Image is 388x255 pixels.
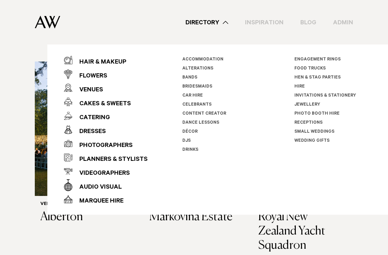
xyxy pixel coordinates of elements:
a: Audio Visual [64,178,148,192]
a: Wedding Gifts [294,139,330,143]
h3: Royal New Zealand Yacht Squadron [258,210,348,253]
div: Hair & Makeup [72,56,126,69]
img: Fairy lights wedding reception [35,61,135,196]
div: Audio Visual [72,181,122,195]
a: Blog [292,18,325,27]
img: Auckland Weddings Logo [35,16,60,28]
a: Receptions [294,121,323,125]
div: Cakes & Sweets [72,97,131,111]
a: Venues [64,81,148,95]
div: Planners & Stylists [72,153,148,167]
a: Planners & Stylists [64,150,148,164]
a: Dresses [64,123,148,137]
a: Hire [294,84,305,89]
a: Celebrants [182,102,212,107]
a: Invitations & Stationery [294,93,356,98]
a: Catering [64,109,148,123]
a: Inspiration [237,18,292,27]
a: Accommodation [182,57,223,62]
div: Photographers [72,139,133,153]
a: Jewellery [294,102,320,107]
div: Flowers [72,69,107,83]
div: Dresses [72,125,106,139]
a: Bands [182,75,197,80]
a: Hair & Makeup [64,53,148,67]
div: Marquee Hire [72,195,124,208]
a: Photo Booth Hire [294,112,340,116]
a: Flowers [64,67,148,81]
a: Engagement Rings [294,57,341,62]
a: Hen & Stag Parties [294,75,341,80]
a: Food Trucks [294,66,326,71]
a: Admin [325,18,362,27]
a: Fairy lights wedding reception Venues Alberton [35,61,135,230]
a: Alterations [182,66,213,71]
a: Cakes & Sweets [64,95,148,109]
a: Bridesmaids [182,84,212,89]
a: Photographers [64,137,148,150]
a: Car Hire [182,93,203,98]
a: Décor [182,130,198,134]
a: Directory [177,18,237,27]
a: Content Creator [182,112,226,116]
div: Catering [72,111,110,125]
div: Venues [72,83,103,97]
a: DJs [182,139,191,143]
a: Marquee Hire [64,192,148,206]
a: Small Weddings [294,130,334,134]
a: Dance Lessons [182,121,219,125]
a: Videographers [64,164,148,178]
h3: Markovina Estate [149,210,239,224]
div: Videographers [72,167,130,181]
h6: Venues [40,201,130,207]
a: Drinks [182,148,198,153]
h3: Alberton [40,210,130,224]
